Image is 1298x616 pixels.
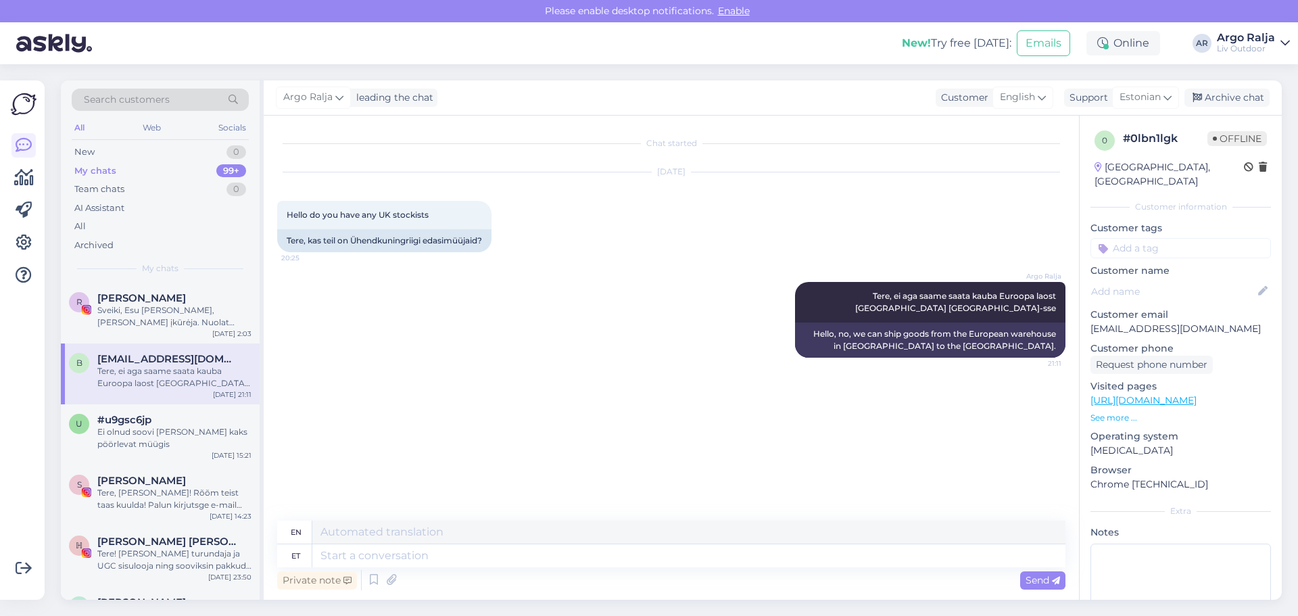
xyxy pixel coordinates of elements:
[97,304,251,329] div: Sveiki, Esu [PERSON_NAME], [PERSON_NAME] įkūrėja. Nuolat ieškau arenos partnerių, turėčiau [PERSO...
[1120,90,1161,105] span: Estonian
[97,414,151,426] span: #u9gsc6jp
[1090,505,1271,517] div: Extra
[1026,574,1060,586] span: Send
[212,329,251,339] div: [DATE] 2:03
[1090,356,1213,374] div: Request phone number
[1017,30,1070,56] button: Emails
[1090,429,1271,444] p: Operating system
[74,239,114,252] div: Archived
[210,511,251,521] div: [DATE] 14:23
[1217,43,1275,54] div: Liv Outdoor
[1090,238,1271,258] input: Add a tag
[1011,271,1061,281] span: Argo Ralja
[76,419,82,429] span: u
[74,183,124,196] div: Team chats
[1090,264,1271,278] p: Customer name
[714,5,754,17] span: Enable
[1207,131,1267,146] span: Offline
[936,91,988,105] div: Customer
[11,91,37,117] img: Askly Logo
[84,93,170,107] span: Search customers
[213,389,251,400] div: [DATE] 21:11
[76,297,82,307] span: R
[1090,394,1197,406] a: [URL][DOMAIN_NAME]
[97,353,238,365] span: brown8037@gmail.com
[1193,34,1211,53] div: AR
[1000,90,1035,105] span: English
[97,475,186,487] span: Stella Lembra
[97,487,251,511] div: Tere, [PERSON_NAME]! Rõõm teist taas kuulda! Palun kirjutsge e-mail [EMAIL_ADDRESS][DOMAIN_NAME]
[1090,341,1271,356] p: Customer phone
[351,91,433,105] div: leading the chat
[226,183,246,196] div: 0
[1102,135,1107,145] span: 0
[281,253,332,263] span: 20:25
[277,229,491,252] div: Tere, kas teil on Ühendkuningriigi edasimüüjaid?
[902,35,1011,51] div: Try free [DATE]:
[1090,201,1271,213] div: Customer information
[291,521,302,544] div: en
[287,210,429,220] span: Hello do you have any UK stockists
[74,164,116,178] div: My chats
[1095,160,1244,189] div: [GEOGRAPHIC_DATA], [GEOGRAPHIC_DATA]
[97,536,238,548] span: ℍ𝕖𝕝𝕖𝕟𝕖 𝕄𝕒𝕣𝕚𝕖
[74,145,95,159] div: New
[795,323,1065,358] div: Hello, no, we can ship goods from the European warehouse in [GEOGRAPHIC_DATA] to the [GEOGRAPHIC_...
[1090,477,1271,492] p: Chrome [TECHNICAL_ID]
[142,262,178,275] span: My chats
[76,358,82,368] span: b
[1090,463,1271,477] p: Browser
[1217,32,1275,43] div: Argo Ralja
[72,119,87,137] div: All
[1090,379,1271,394] p: Visited pages
[212,450,251,460] div: [DATE] 15:21
[216,119,249,137] div: Socials
[1184,89,1270,107] div: Archive chat
[74,220,86,233] div: All
[97,596,186,609] span: Александр Коробов
[140,119,164,137] div: Web
[97,365,251,389] div: Tere, ei aga saame saata kauba Euroopa laost [GEOGRAPHIC_DATA] [GEOGRAPHIC_DATA]-sse
[216,164,246,178] div: 99+
[902,37,931,49] b: New!
[1090,322,1271,336] p: [EMAIL_ADDRESS][DOMAIN_NAME]
[76,540,82,550] span: ℍ
[208,572,251,582] div: [DATE] 23:50
[1064,91,1108,105] div: Support
[277,166,1065,178] div: [DATE]
[1086,31,1160,55] div: Online
[1090,412,1271,424] p: See more ...
[1123,131,1207,147] div: # 0lbn1lgk
[97,426,251,450] div: Ei olnud soovi [PERSON_NAME] kaks pöörlevat müügis
[97,292,186,304] span: Raimonda Žemelė
[1090,444,1271,458] p: [MEDICAL_DATA]
[1090,525,1271,540] p: Notes
[283,90,333,105] span: Argo Ralja
[97,548,251,572] div: Tere! [PERSON_NAME] turundaja ja UGC sisulooja ning sooviksin pakkuda Teile võimalust teha koostö...
[1091,284,1255,299] input: Add name
[1011,358,1061,369] span: 21:11
[1217,32,1290,54] a: Argo RaljaLiv Outdoor
[277,571,357,590] div: Private note
[1090,221,1271,235] p: Customer tags
[855,291,1058,313] span: Tere, ei aga saame saata kauba Euroopa laost [GEOGRAPHIC_DATA] [GEOGRAPHIC_DATA]-sse
[277,137,1065,149] div: Chat started
[1090,308,1271,322] p: Customer email
[74,202,124,215] div: AI Assistant
[77,479,82,490] span: S
[291,544,300,567] div: et
[226,145,246,159] div: 0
